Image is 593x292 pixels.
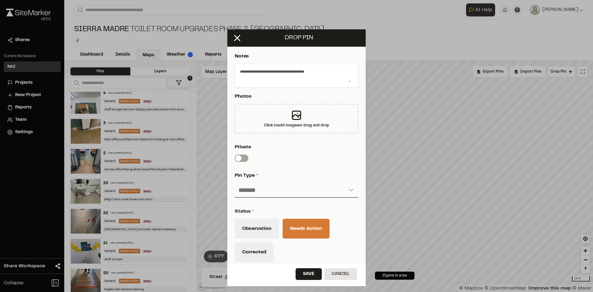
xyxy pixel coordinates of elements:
[235,208,356,215] p: Status
[235,104,358,133] div: Click toadd imagesor drag and drop
[235,93,356,100] p: Photos
[264,123,329,128] div: Click to add images or drag and drop
[235,172,356,179] p: Pin Type
[283,219,330,239] button: Needs Action
[324,268,357,280] button: Cancel
[235,219,279,239] button: Observation
[296,268,322,280] button: Save
[235,143,356,151] p: Private
[235,242,274,262] button: Corrected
